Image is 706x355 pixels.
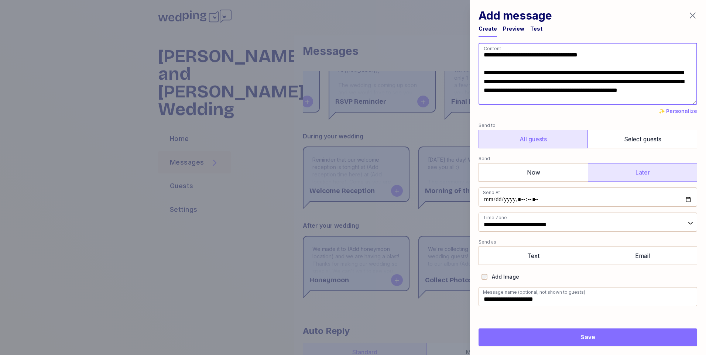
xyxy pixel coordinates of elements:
[479,287,697,306] input: Message name (optional, not shown to guests)
[487,272,519,281] label: Add Image
[588,247,697,265] label: Email
[479,238,697,247] label: Send as
[503,25,524,32] div: Preview
[530,25,542,32] div: Test
[479,9,552,22] h1: Add message
[588,130,697,148] label: Select guests
[580,333,595,342] span: Save
[479,25,497,32] div: Create
[479,130,588,148] label: All guests
[659,108,697,115] button: ✨ Personalize
[479,154,697,163] label: Send
[479,121,697,130] label: Send to
[479,247,588,265] label: Text
[479,328,697,346] button: Save
[479,163,588,182] label: Now
[588,163,697,182] label: Later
